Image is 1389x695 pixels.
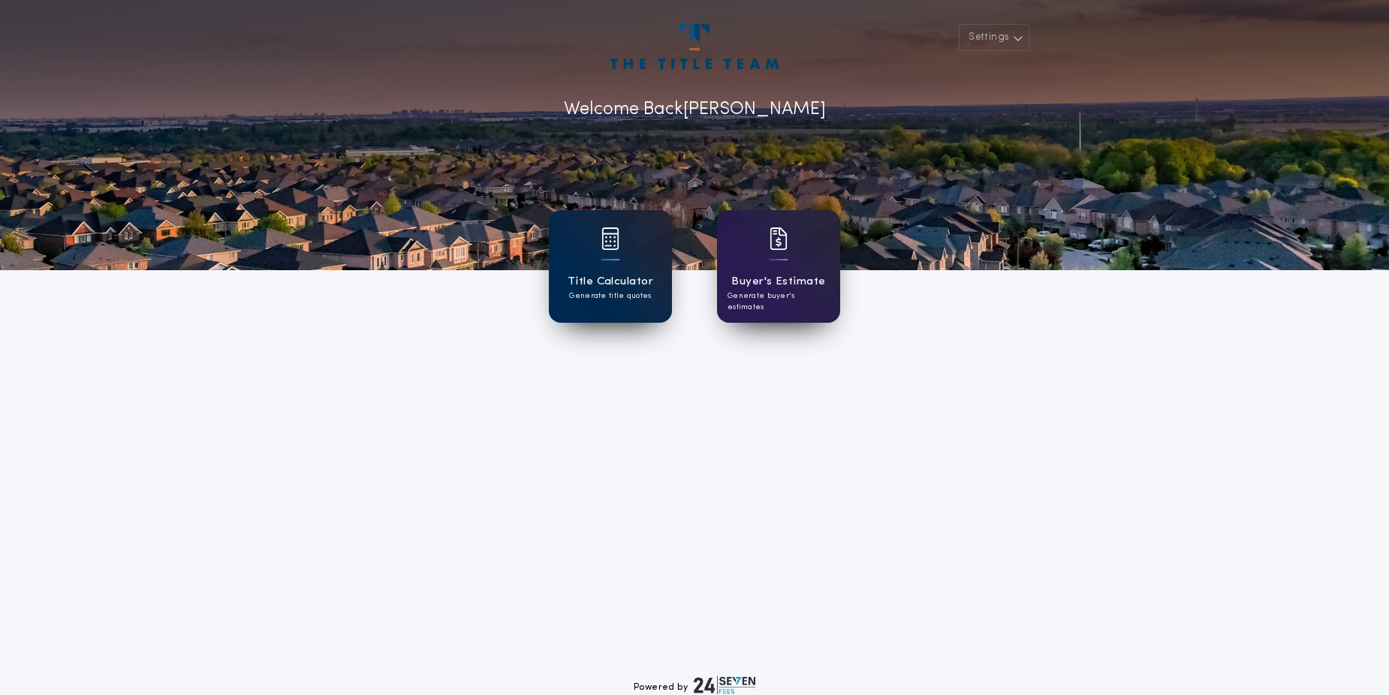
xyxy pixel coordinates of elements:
img: logo [694,676,755,694]
button: Settings [959,24,1029,51]
a: card iconTitle CalculatorGenerate title quotes [549,210,672,323]
p: Welcome Back [PERSON_NAME] [564,96,826,123]
a: card iconBuyer's EstimateGenerate buyer's estimates [717,210,840,323]
h1: Buyer's Estimate [731,273,825,290]
img: card icon [770,227,788,250]
img: account-logo [610,24,779,69]
div: Powered by [634,676,755,694]
h1: Title Calculator [568,273,653,290]
p: Generate title quotes [569,290,651,302]
img: card icon [601,227,619,250]
p: Generate buyer's estimates [728,290,830,313]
